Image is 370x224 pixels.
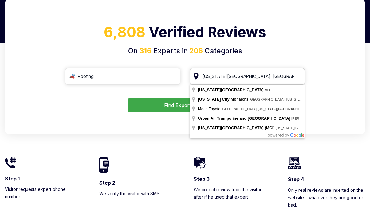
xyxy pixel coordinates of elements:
[12,46,358,56] h4: On Experts in Categories
[99,190,176,197] p: We verify the visitor with SMS
[198,97,249,102] span: narchs
[99,180,176,186] h3: Step 2
[5,186,82,200] p: Visitor requests expert phone number
[198,116,290,121] span: Urban Air Trampoline and [GEOGRAPHIC_DATA]
[258,107,313,111] span: [US_STATE][GEOGRAPHIC_DATA]
[288,176,365,183] h3: Step 4
[140,47,152,55] span: 316
[194,186,271,201] p: We collect review from the visitor after if he used that expert
[288,187,365,209] p: Only real reviews are inserted on the website - whatever they are good or bad.
[194,157,207,169] img: homeIcon3
[12,21,358,46] h1: Verified Reviews
[188,47,203,55] span: 206
[198,87,264,92] span: [US_STATE][GEOGRAPHIC_DATA]
[198,106,221,111] span: lle Toyota
[104,23,145,41] span: 6,808
[190,68,305,85] input: Your City
[99,157,109,172] img: homeIcon2
[221,107,350,111] span: [GEOGRAPHIC_DATA], , [GEOGRAPHIC_DATA]
[65,68,180,85] input: Search Category
[5,157,16,168] img: homeIcon1
[198,97,236,102] span: [US_STATE] City Mo
[198,106,204,111] span: Mo
[194,176,271,182] h3: Step 3
[288,157,301,169] img: homeIcon4
[198,126,275,130] span: [US_STATE][GEOGRAPHIC_DATA] (MCI)
[128,98,242,112] button: Find Experts Now
[5,175,82,182] h3: Step 1
[265,88,270,92] span: MO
